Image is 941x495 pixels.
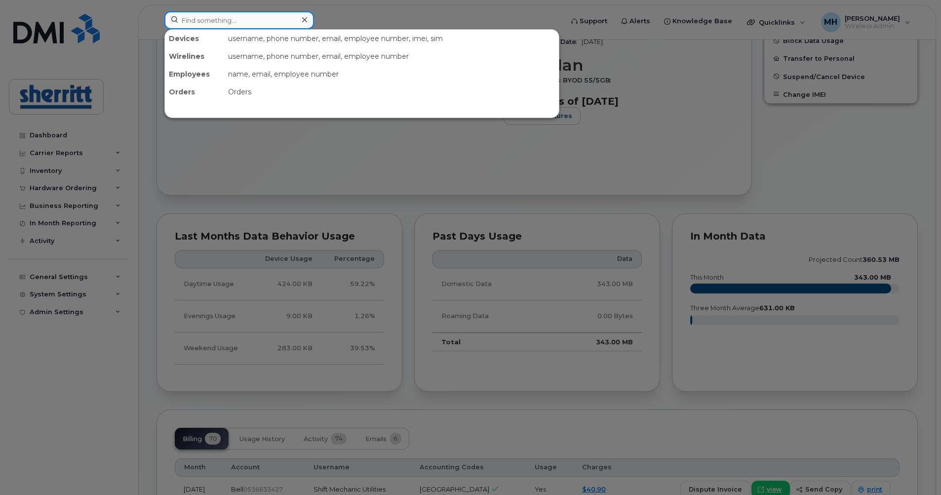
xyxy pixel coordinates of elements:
div: Employees [165,65,224,83]
div: Orders [224,83,559,101]
div: Orders [165,83,224,101]
div: name, email, employee number [224,65,559,83]
div: username, phone number, email, employee number, imei, sim [224,30,559,47]
div: username, phone number, email, employee number [224,47,559,65]
input: Find something... [164,11,314,29]
div: Wirelines [165,47,224,65]
div: Devices [165,30,224,47]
